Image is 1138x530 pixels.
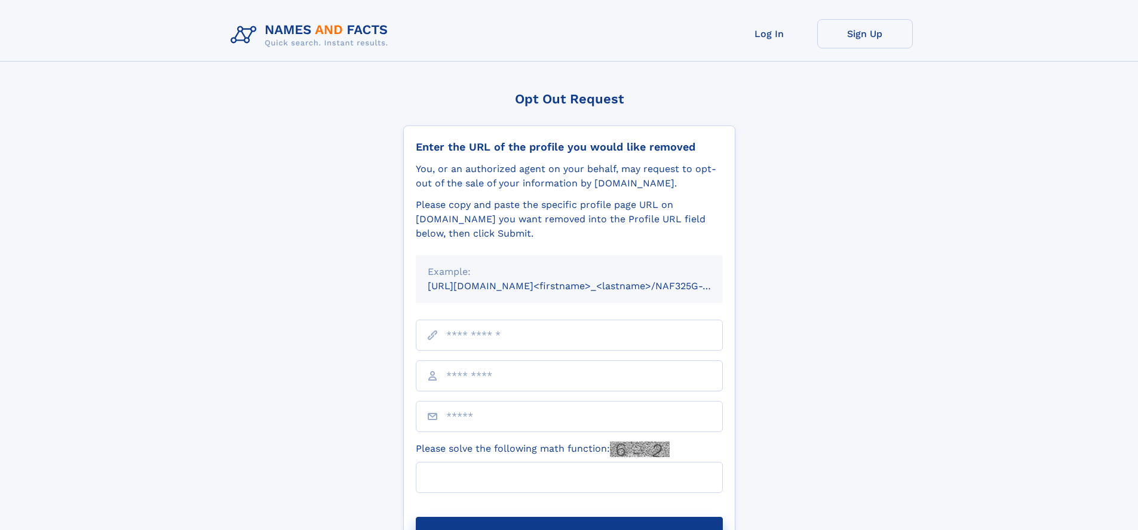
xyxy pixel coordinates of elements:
[416,140,723,154] div: Enter the URL of the profile you would like removed
[722,19,817,48] a: Log In
[817,19,913,48] a: Sign Up
[416,442,670,457] label: Please solve the following math function:
[428,265,711,279] div: Example:
[403,91,735,106] div: Opt Out Request
[428,280,746,292] small: [URL][DOMAIN_NAME]<firstname>_<lastname>/NAF325G-xxxxxxxx
[416,198,723,241] div: Please copy and paste the specific profile page URL on [DOMAIN_NAME] you want removed into the Pr...
[416,162,723,191] div: You, or an authorized agent on your behalf, may request to opt-out of the sale of your informatio...
[226,19,398,51] img: Logo Names and Facts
